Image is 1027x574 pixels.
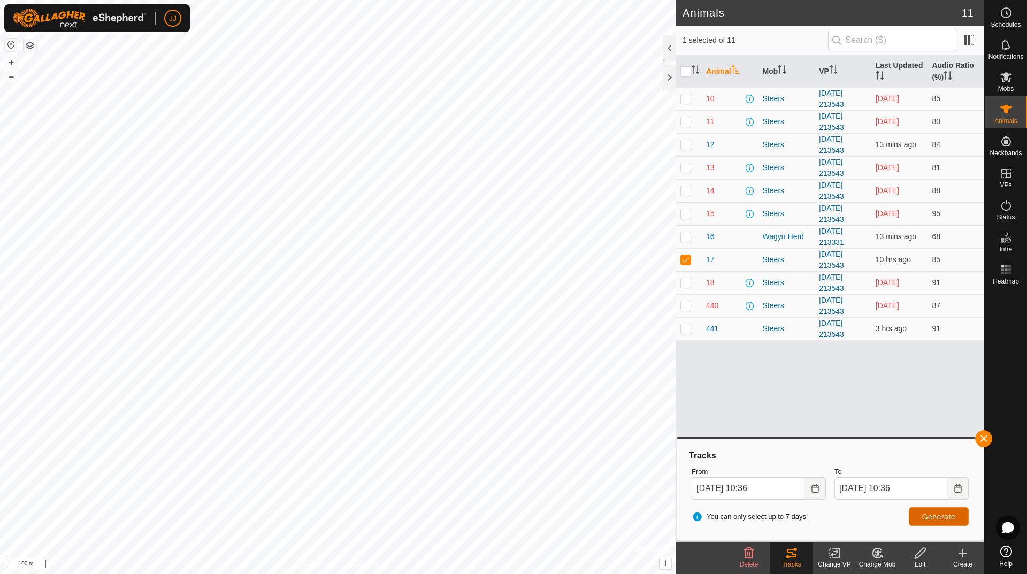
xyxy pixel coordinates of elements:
[692,466,826,477] label: From
[763,277,811,288] div: Steers
[5,56,18,69] button: +
[763,254,811,265] div: Steers
[819,227,844,247] a: [DATE] 213331
[932,186,940,195] span: 88
[763,139,811,150] div: Steers
[687,449,973,462] div: Tracks
[664,558,666,568] span: i
[819,89,844,109] a: [DATE] 213543
[804,477,826,500] button: Choose Date
[706,93,715,104] span: 10
[941,560,984,569] div: Create
[932,278,940,287] span: 91
[819,250,844,270] a: [DATE] 213543
[871,56,928,88] th: Last Updated
[909,507,969,526] button: Generate
[683,35,828,46] span: 1 selected of 11
[999,246,1012,252] span: Infra
[706,139,715,150] span: 12
[763,300,811,311] div: Steers
[1000,182,1011,188] span: VPs
[819,319,844,339] a: [DATE] 213543
[763,93,811,104] div: Steers
[706,323,718,334] span: 441
[763,185,811,196] div: Steers
[998,86,1014,92] span: Mobs
[856,560,899,569] div: Change Mob
[819,204,844,224] a: [DATE] 213543
[876,301,899,310] span: 12 Aug 2025, 3:08 am
[758,56,815,88] th: Mob
[876,94,899,103] span: 12 Aug 2025, 3:08 am
[991,21,1021,28] span: Schedules
[819,158,844,178] a: [DATE] 213543
[876,278,899,287] span: 12 Aug 2025, 3:08 am
[706,116,715,127] span: 11
[922,512,955,521] span: Generate
[932,94,940,103] span: 85
[819,296,844,316] a: [DATE] 213543
[691,67,700,75] p-sorticon: Activate to sort
[819,112,844,132] a: [DATE] 213543
[770,560,813,569] div: Tracks
[706,162,715,173] span: 13
[876,209,899,218] span: 13 Aug 2025, 3:38 pm
[997,214,1015,220] span: Status
[819,273,844,293] a: [DATE] 213543
[999,561,1013,567] span: Help
[296,560,336,570] a: Privacy Policy
[660,557,671,569] button: i
[993,278,1019,285] span: Heatmap
[815,56,871,88] th: VP
[876,73,884,81] p-sorticon: Activate to sort
[706,185,715,196] span: 14
[5,70,18,83] button: –
[962,5,974,21] span: 11
[706,300,718,311] span: 440
[899,560,941,569] div: Edit
[828,29,957,51] input: Search (S)
[13,9,147,28] img: Gallagher Logo
[985,541,1027,571] a: Help
[763,231,811,242] div: Wagyu Herd
[876,163,899,172] span: 12 Aug 2025, 3:08 am
[932,301,940,310] span: 87
[829,67,838,75] p-sorticon: Activate to sort
[763,116,811,127] div: Steers
[819,181,844,201] a: [DATE] 213543
[706,254,715,265] span: 17
[932,255,940,264] span: 85
[928,56,984,88] th: Audio Ratio (%)
[932,163,940,172] span: 81
[740,561,758,568] span: Delete
[778,67,786,75] p-sorticon: Activate to sort
[702,56,758,88] th: Animal
[876,255,911,264] span: 14 Aug 2025, 11:38 pm
[876,140,916,149] span: 15 Aug 2025, 10:22 am
[349,560,380,570] a: Contact Us
[932,140,940,149] span: 84
[990,150,1022,156] span: Neckbands
[932,232,940,241] span: 68
[706,277,715,288] span: 18
[932,324,940,333] span: 91
[763,208,811,219] div: Steers
[834,466,969,477] label: To
[683,6,962,19] h2: Animals
[5,39,18,51] button: Reset Map
[988,53,1023,60] span: Notifications
[876,324,907,333] span: 15 Aug 2025, 6:38 am
[932,117,940,126] span: 80
[706,231,715,242] span: 16
[932,209,940,218] span: 95
[169,13,177,24] span: JJ
[947,477,969,500] button: Choose Date
[706,208,715,219] span: 15
[819,135,844,155] a: [DATE] 213543
[876,232,916,241] span: 15 Aug 2025, 10:22 am
[692,511,806,522] span: You can only select up to 7 days
[994,118,1017,124] span: Animals
[944,73,952,81] p-sorticon: Activate to sort
[24,39,36,52] button: Map Layers
[731,67,740,75] p-sorticon: Activate to sort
